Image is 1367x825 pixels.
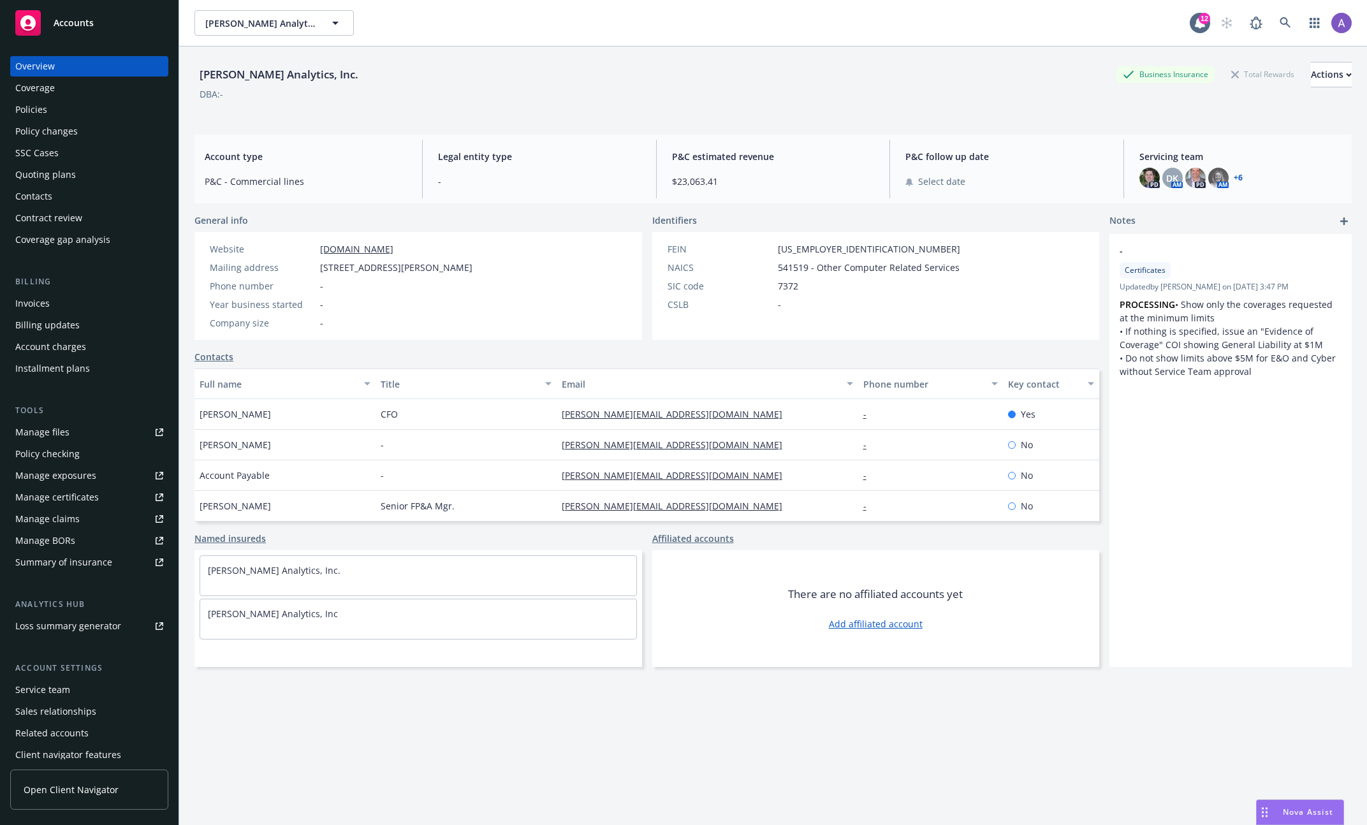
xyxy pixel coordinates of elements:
[863,469,877,481] a: -
[1185,168,1206,188] img: photo
[1120,298,1175,310] strong: PROCESSING
[863,439,877,451] a: -
[200,87,223,101] div: DBA: -
[1120,281,1341,293] span: Updated by [PERSON_NAME] on [DATE] 3:47 PM
[668,279,773,293] div: SIC code
[10,5,168,41] a: Accounts
[1116,66,1215,82] div: Business Insurance
[1021,499,1033,513] span: No
[54,18,94,28] span: Accounts
[208,608,338,620] a: [PERSON_NAME] Analytics, Inc
[15,143,59,163] div: SSC Cases
[15,701,96,722] div: Sales relationships
[15,487,99,507] div: Manage certificates
[1003,369,1099,399] button: Key contact
[194,10,354,36] button: [PERSON_NAME] Analytics, Inc.
[1243,10,1269,36] a: Report a Bug
[15,230,110,250] div: Coverage gap analysis
[15,680,70,700] div: Service team
[10,143,168,163] a: SSC Cases
[1109,214,1136,229] span: Notes
[1199,13,1210,24] div: 12
[668,298,773,311] div: CSLB
[1120,298,1341,378] p: • Show only the coverages requested at the minimum limits • If nothing is specified, issue an "Ev...
[10,78,168,98] a: Coverage
[10,723,168,743] a: Related accounts
[10,598,168,611] div: Analytics hub
[200,499,271,513] span: [PERSON_NAME]
[10,422,168,442] a: Manage files
[863,500,877,512] a: -
[778,298,781,311] span: -
[10,701,168,722] a: Sales relationships
[1139,168,1160,188] img: photo
[15,552,112,573] div: Summary of insurance
[10,230,168,250] a: Coverage gap analysis
[320,279,323,293] span: -
[10,56,168,77] a: Overview
[15,315,80,335] div: Billing updates
[788,587,963,602] span: There are no affiliated accounts yet
[320,261,472,274] span: [STREET_ADDRESS][PERSON_NAME]
[15,164,76,185] div: Quoting plans
[200,377,356,391] div: Full name
[438,175,640,188] span: -
[205,150,407,163] span: Account type
[10,358,168,379] a: Installment plans
[562,377,839,391] div: Email
[652,214,697,227] span: Identifiers
[562,500,793,512] a: [PERSON_NAME][EMAIL_ADDRESS][DOMAIN_NAME]
[15,99,47,120] div: Policies
[829,617,923,631] a: Add affiliated account
[10,121,168,142] a: Policy changes
[672,175,874,188] span: $23,063.41
[672,150,874,163] span: P&C estimated revenue
[1021,407,1035,421] span: Yes
[562,408,793,420] a: [PERSON_NAME][EMAIL_ADDRESS][DOMAIN_NAME]
[858,369,1003,399] button: Phone number
[15,337,86,357] div: Account charges
[208,564,340,576] a: [PERSON_NAME] Analytics, Inc.
[210,279,315,293] div: Phone number
[15,78,55,98] div: Coverage
[15,444,80,464] div: Policy checking
[863,377,984,391] div: Phone number
[24,783,119,796] span: Open Client Navigator
[778,242,960,256] span: [US_EMPLOYER_IDENTIFICATION_NUMBER]
[194,66,363,83] div: [PERSON_NAME] Analytics, Inc.
[1331,13,1352,33] img: photo
[1273,10,1298,36] a: Search
[918,175,965,188] span: Select date
[15,358,90,379] div: Installment plans
[1257,800,1273,824] div: Drag to move
[210,261,315,274] div: Mailing address
[10,275,168,288] div: Billing
[1283,807,1333,817] span: Nova Assist
[1336,214,1352,229] a: add
[200,407,271,421] span: [PERSON_NAME]
[10,552,168,573] a: Summary of insurance
[905,150,1107,163] span: P&C follow up date
[562,469,793,481] a: [PERSON_NAME][EMAIL_ADDRESS][DOMAIN_NAME]
[10,680,168,700] a: Service team
[200,469,270,482] span: Account Payable
[15,121,78,142] div: Policy changes
[376,369,557,399] button: Title
[10,315,168,335] a: Billing updates
[1311,62,1352,87] div: Actions
[194,369,376,399] button: Full name
[194,214,248,227] span: General info
[320,316,323,330] span: -
[10,465,168,486] a: Manage exposures
[210,242,315,256] div: Website
[1008,377,1080,391] div: Key contact
[1256,799,1344,825] button: Nova Assist
[205,175,407,188] span: P&C - Commercial lines
[381,438,384,451] span: -
[1021,438,1033,451] span: No
[10,186,168,207] a: Contacts
[1109,234,1352,388] div: -CertificatesUpdatedby [PERSON_NAME] on [DATE] 3:47 PMPROCESSING• Show only the coverages request...
[15,465,96,486] div: Manage exposures
[1208,168,1229,188] img: photo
